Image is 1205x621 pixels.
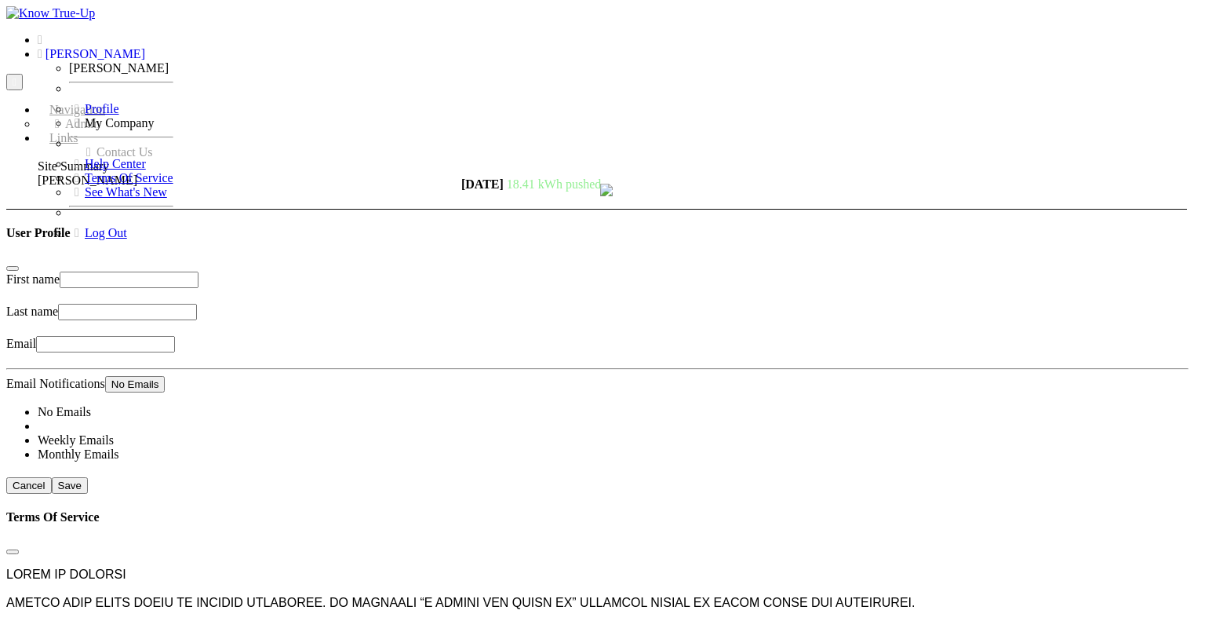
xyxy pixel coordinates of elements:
[507,177,601,191] span: 18.41 kWh pushed
[6,377,105,390] label: Email Notifications
[52,477,88,494] button: Save
[38,47,145,60] a: [PERSON_NAME]
[46,47,145,60] span: [PERSON_NAME]
[38,433,114,447] a: Weekly Emails
[6,337,36,350] label: Email
[600,184,613,196] img: retrieve
[69,116,154,130] a: My Company
[6,226,1187,240] h4: User Profile
[6,272,60,286] label: First name
[69,157,146,170] a: Help Center
[6,550,19,554] button: Close
[6,6,95,20] img: Know True-Up
[6,477,52,494] button: Cancel
[69,185,167,199] a: See What's New
[69,61,173,75] li: [PERSON_NAME]
[38,447,119,461] a: Monthly Emails
[6,266,19,271] button: Close
[69,171,173,184] a: Terms Of Service
[69,102,119,115] a: Profile
[6,74,23,90] button: Toggle navigation
[38,174,1175,188] div: [PERSON_NAME]
[461,177,504,191] strong: [DATE]
[105,376,166,393] button: No Emails
[6,305,58,318] label: Last name
[38,405,91,418] a: No Emails
[69,226,127,239] a: Log Out
[6,510,1187,524] h4: Terms Of Service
